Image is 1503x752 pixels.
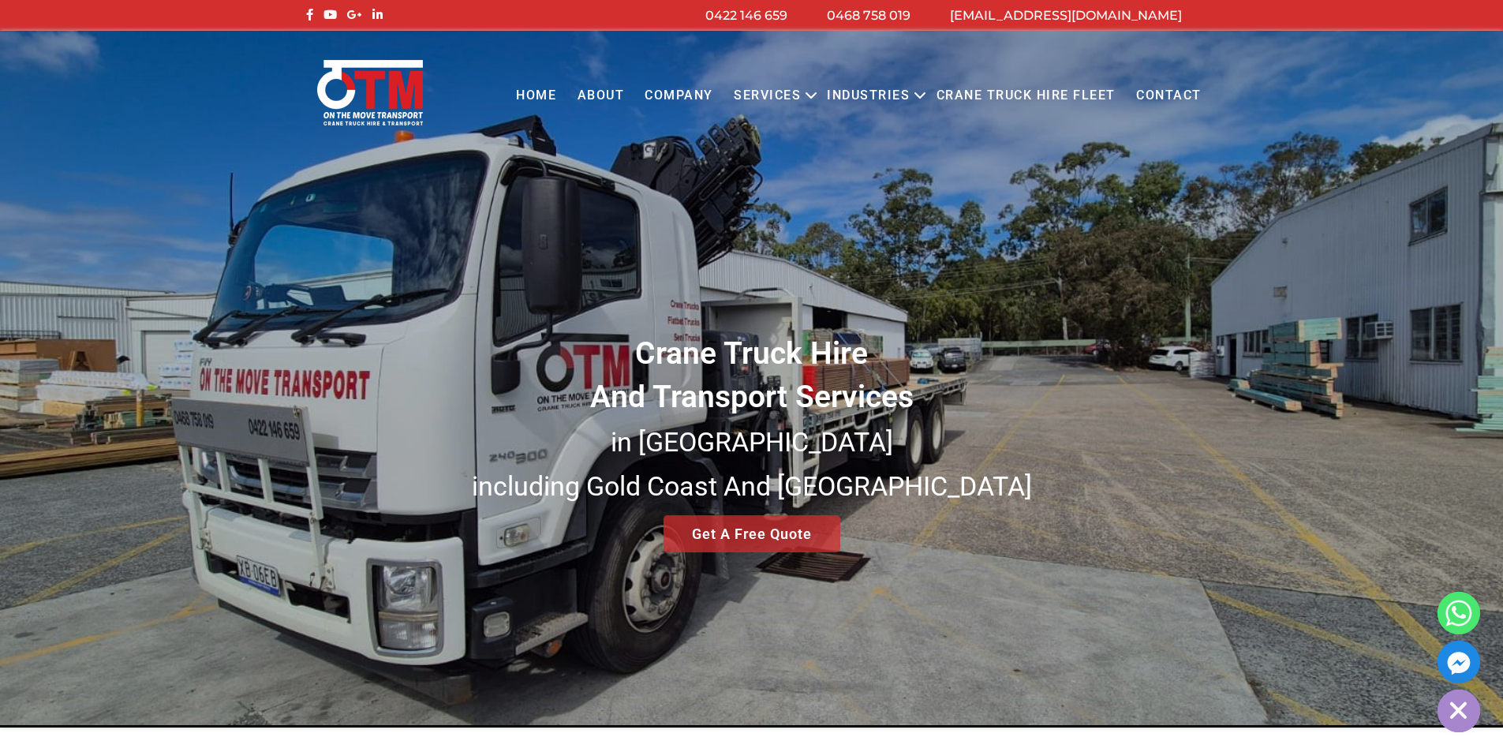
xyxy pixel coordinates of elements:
[817,74,920,118] a: Industries
[827,8,910,23] a: 0468 758 019
[925,74,1125,118] a: Crane Truck Hire Fleet
[472,426,1032,502] small: in [GEOGRAPHIC_DATA] including Gold Coast And [GEOGRAPHIC_DATA]
[506,74,566,118] a: Home
[1126,74,1212,118] a: Contact
[705,8,787,23] a: 0422 146 659
[723,74,811,118] a: Services
[664,515,840,552] a: Get A Free Quote
[950,8,1182,23] a: [EMAIL_ADDRESS][DOMAIN_NAME]
[566,74,634,118] a: About
[1438,592,1480,634] a: Whatsapp
[634,74,723,118] a: COMPANY
[1438,641,1480,683] a: Facebook_Messenger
